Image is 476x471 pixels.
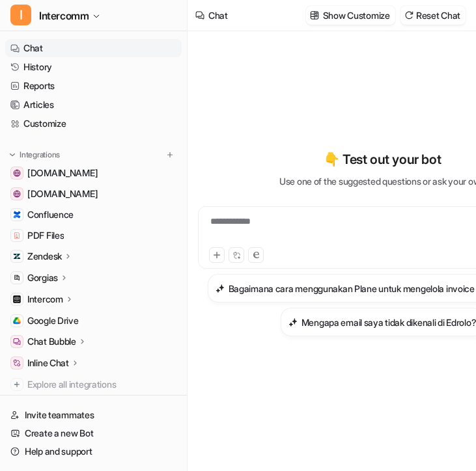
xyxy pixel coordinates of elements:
[5,96,182,114] a: Articles
[5,148,64,161] button: Integrations
[5,39,182,57] a: Chat
[5,185,182,203] a: app.intercom.com[DOMAIN_NAME]
[5,164,182,182] a: www.helpdesk.com[DOMAIN_NAME]
[5,114,182,133] a: Customize
[10,5,31,25] span: I
[13,359,21,367] img: Inline Chat
[27,167,98,180] span: [DOMAIN_NAME]
[5,442,182,461] a: Help and support
[404,10,413,20] img: reset
[39,7,89,25] span: Intercomm
[324,150,441,169] p: 👇 Test out your bot
[165,150,175,159] img: menu_add.svg
[288,317,298,327] img: Mengapa email saya tidak dikenali di Edrolo?
[13,190,21,198] img: app.intercom.com
[27,335,76,348] p: Chat Bubble
[5,312,182,330] a: Google DriveGoogle Drive
[27,208,74,221] span: Confluence
[27,293,63,306] p: Intercom
[5,58,182,76] a: History
[13,317,21,325] img: Google Drive
[27,271,58,284] p: Gorgias
[306,6,395,25] button: Show Customize
[5,406,182,424] a: Invite teammates
[216,284,225,293] img: Bagaimana cara menggunakan Plane untuk mengelola invoice dan pembayaran?
[13,211,21,219] img: Confluence
[5,375,182,394] a: Explore all integrations
[8,150,17,159] img: expand menu
[13,338,21,345] img: Chat Bubble
[13,169,21,177] img: www.helpdesk.com
[10,378,23,391] img: explore all integrations
[5,206,182,224] a: ConfluenceConfluence
[5,226,182,245] a: PDF FilesPDF Files
[27,229,64,242] span: PDF Files
[13,274,21,282] img: Gorgias
[5,77,182,95] a: Reports
[400,6,466,25] button: Reset Chat
[13,295,21,303] img: Intercom
[13,232,21,239] img: PDF Files
[208,8,228,22] div: Chat
[27,374,176,395] span: Explore all integrations
[13,252,21,260] img: Zendesk
[27,250,62,263] p: Zendesk
[310,10,319,20] img: customize
[5,424,182,442] a: Create a new Bot
[20,150,60,160] p: Integrations
[27,187,98,200] span: [DOMAIN_NAME]
[27,314,79,327] span: Google Drive
[323,8,390,22] p: Show Customize
[27,357,69,370] p: Inline Chat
